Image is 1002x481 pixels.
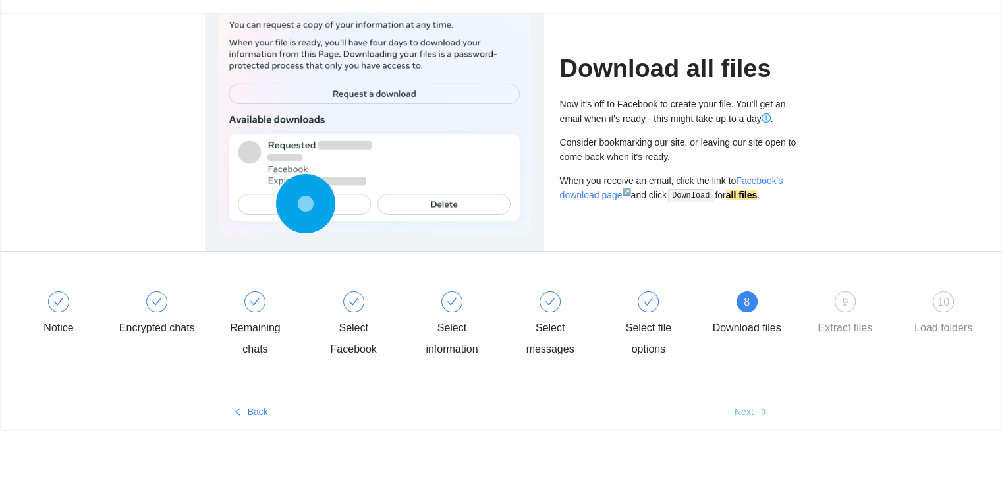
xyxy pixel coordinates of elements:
span: Next [735,405,754,419]
div: Select file options [610,318,686,360]
span: 8 [744,297,750,308]
span: left [233,407,242,418]
span: info-circle [762,113,771,123]
code: Download [668,189,713,202]
div: When you receive an email, click the link to and click for . [560,173,798,203]
span: 10 [937,297,949,308]
div: Select messages [512,291,610,360]
div: Notice [20,291,119,339]
div: 8Download files [709,291,807,339]
span: Back [248,405,268,419]
div: Consider bookmarking our site, or leaving our site open to come back when it's ready. [560,135,798,164]
div: 9Extract files [807,291,905,339]
div: Select information [414,318,490,360]
button: leftBack [1,401,501,422]
span: right [759,407,768,418]
div: Notice [43,318,73,339]
div: Select messages [512,318,588,360]
div: Select Facebook [316,318,392,360]
div: Remaining chats [217,318,293,360]
span: check [348,297,359,307]
span: check [643,297,654,307]
span: 9 [842,297,848,308]
div: Load folders [914,318,972,339]
span: check [152,297,162,307]
div: Select file options [610,291,708,360]
div: 10Load folders [905,291,982,339]
div: Now it's off to Facebook to create your file. You'll get an email when it's ready - this might ta... [560,97,798,126]
div: Encrypted chats [119,291,217,339]
div: Extract files [818,318,872,339]
span: check [250,297,260,307]
div: Select Facebook [316,291,414,360]
div: Encrypted chats [119,318,195,339]
span: check [53,297,64,307]
sup: ↗ [622,188,630,196]
div: Download files [713,318,781,339]
a: Facebook's download page↗ [560,175,783,200]
button: Nextright [501,401,1002,422]
h1: Download all files [560,53,798,84]
div: Remaining chats [217,291,315,360]
strong: all files [726,190,757,200]
span: check [545,297,555,307]
div: Select information [414,291,512,360]
span: check [447,297,457,307]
